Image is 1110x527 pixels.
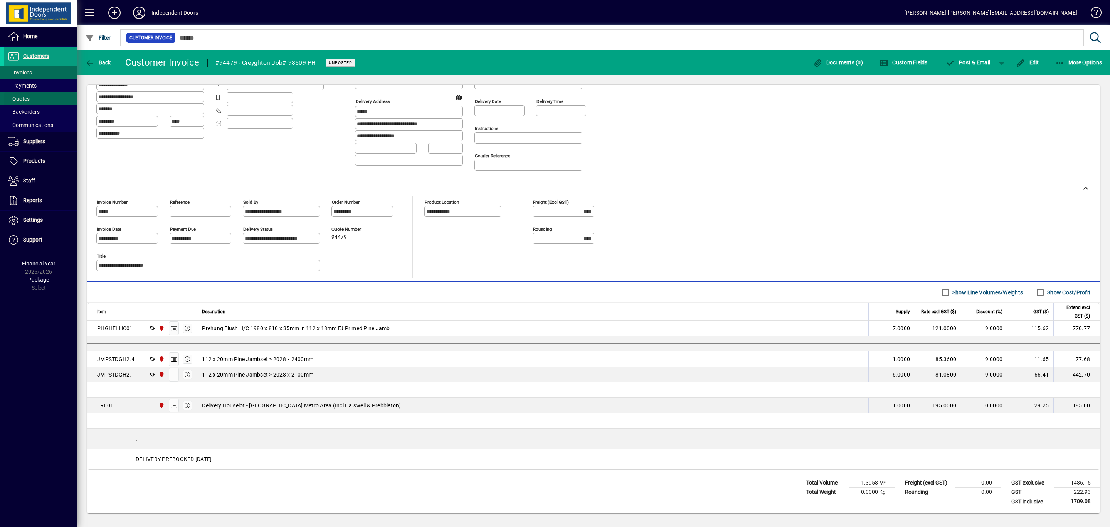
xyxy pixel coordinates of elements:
[849,478,895,488] td: 1.3958 M³
[170,226,196,232] mat-label: Payment due
[23,138,45,144] span: Suppliers
[475,153,510,159] mat-label: Courier Reference
[23,158,45,164] span: Products
[533,199,569,205] mat-label: Freight (excl GST)
[23,197,42,203] span: Reports
[901,488,955,497] td: Rounding
[1007,478,1054,488] td: GST exclusive
[955,478,1001,488] td: 0.00
[951,289,1023,296] label: Show Line Volumes/Weights
[976,307,1002,316] span: Discount (%)
[1054,497,1100,507] td: 1709.08
[23,53,49,59] span: Customers
[920,324,956,332] div: 121.0000
[849,488,895,497] td: 0.0000 Kg
[243,226,273,232] mat-label: Delivery status
[4,211,77,230] a: Settings
[877,56,930,69] button: Custom Fields
[156,324,165,333] span: Christchurch
[85,59,111,66] span: Back
[536,99,563,104] mat-label: Delivery time
[8,83,37,89] span: Payments
[4,191,77,210] a: Reports
[23,33,37,39] span: Home
[879,59,928,66] span: Custom Fields
[961,367,1007,382] td: 9.0000
[215,57,316,69] div: #94479 - Creyghton Job# 98509 PH
[97,307,106,316] span: Item
[1053,367,1100,382] td: 442.70
[23,217,43,223] span: Settings
[332,199,360,205] mat-label: Order number
[1054,478,1100,488] td: 1486.15
[802,488,849,497] td: Total Weight
[961,398,1007,413] td: 0.0000
[1054,488,1100,497] td: 222.93
[920,402,956,409] div: 195.0000
[329,60,352,65] span: Unposted
[4,171,77,191] a: Staff
[893,402,910,409] span: 1.0000
[920,355,956,363] div: 85.3600
[1055,59,1102,66] span: More Options
[202,402,401,409] span: Delivery Houselot - [GEOGRAPHIC_DATA] Metro Area (Incl Halswell & Prebbleton)
[170,199,190,205] mat-label: Reference
[4,79,77,92] a: Payments
[893,355,910,363] span: 1.0000
[151,7,198,19] div: Independent Doors
[97,324,133,332] div: PHGHFLHC01
[243,199,258,205] mat-label: Sold by
[83,56,113,69] button: Back
[331,234,347,240] span: 94479
[22,260,55,267] span: Financial Year
[1053,321,1100,336] td: 770.77
[83,31,113,45] button: Filter
[156,370,165,379] span: Christchurch
[156,355,165,363] span: Christchurch
[475,126,498,131] mat-label: Instructions
[4,132,77,151] a: Suppliers
[893,371,910,378] span: 6.0000
[331,227,378,232] span: Quote number
[28,277,49,283] span: Package
[904,7,1077,19] div: [PERSON_NAME] [PERSON_NAME][EMAIL_ADDRESS][DOMAIN_NAME]
[475,99,501,104] mat-label: Delivery date
[129,34,172,42] span: Customer Invoice
[425,199,459,205] mat-label: Product location
[4,66,77,79] a: Invoices
[1007,321,1053,336] td: 115.62
[1007,351,1053,367] td: 11.65
[959,59,962,66] span: P
[127,6,151,20] button: Profile
[1058,303,1090,320] span: Extend excl GST ($)
[77,56,119,69] app-page-header-button: Back
[955,488,1001,497] td: 0.00
[1014,56,1041,69] button: Edit
[961,351,1007,367] td: 9.0000
[4,230,77,250] a: Support
[202,355,313,363] span: 112 x 20mm Pine Jambset > 2028 x 2400mm
[896,307,910,316] span: Supply
[4,118,77,132] a: Communications
[1007,488,1054,497] td: GST
[4,92,77,105] a: Quotes
[1085,2,1100,27] a: Knowledge Base
[23,236,42,243] span: Support
[8,109,40,115] span: Backorders
[1007,497,1054,507] td: GST inclusive
[1053,351,1100,367] td: 77.68
[1053,398,1100,413] td: 195.00
[4,152,77,171] a: Products
[97,253,106,259] mat-label: Title
[8,96,30,102] span: Quotes
[802,478,849,488] td: Total Volume
[813,59,863,66] span: Documents (0)
[901,478,955,488] td: Freight (excl GST)
[23,177,35,184] span: Staff
[8,69,32,76] span: Invoices
[202,371,313,378] span: 112 x 20mm Pine Jambset > 2028 x 2100mm
[946,59,991,66] span: ost & Email
[533,226,552,232] mat-label: Rounding
[961,321,1007,336] td: 9.0000
[102,6,127,20] button: Add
